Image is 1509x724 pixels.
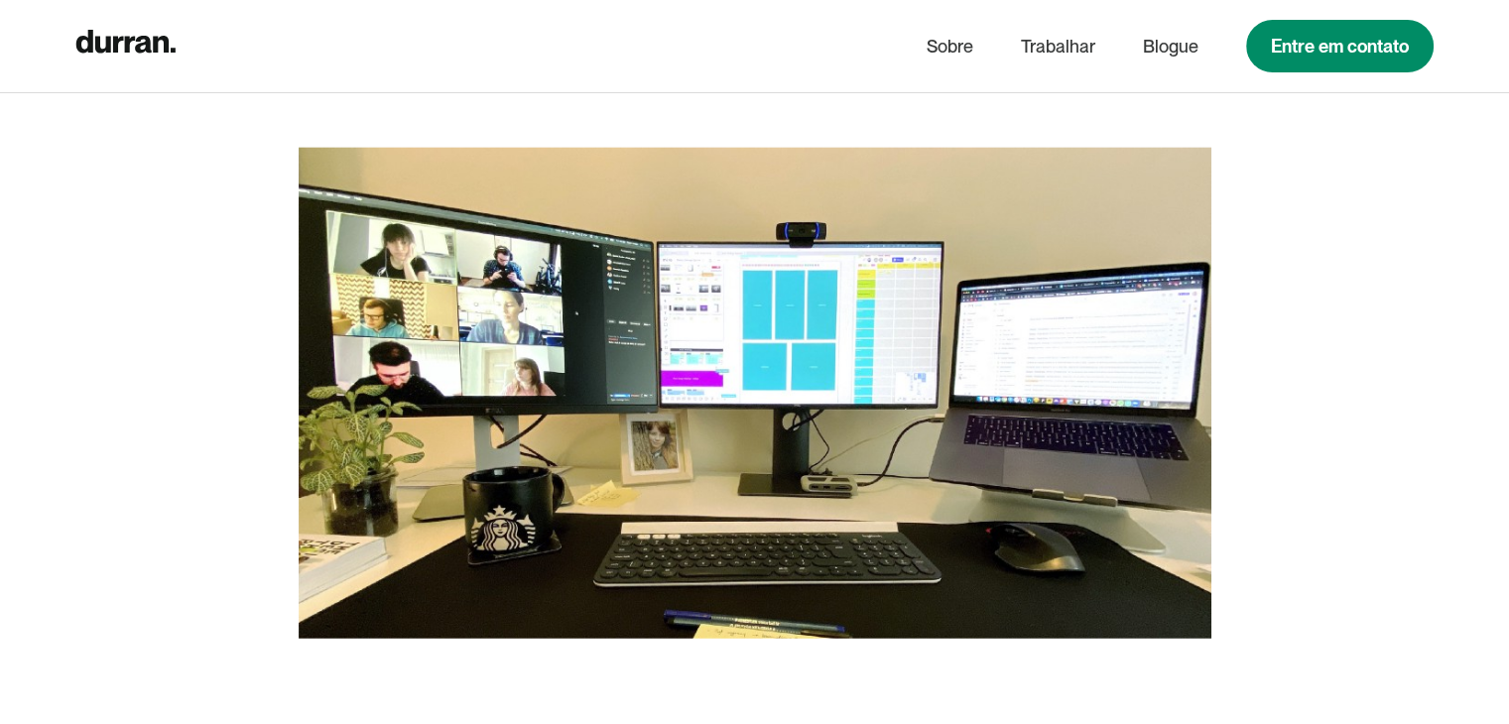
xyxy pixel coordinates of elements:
[1021,28,1095,65] a: Trabalhar
[1246,20,1434,72] a: Entre em contato
[1021,36,1095,57] font: Trabalhar
[1271,36,1409,57] font: Entre em contato
[1143,36,1198,57] font: Blogue
[1143,28,1198,65] a: Blogue
[927,36,973,57] font: Sobre
[927,28,973,65] a: Sobre
[75,26,176,66] a: lar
